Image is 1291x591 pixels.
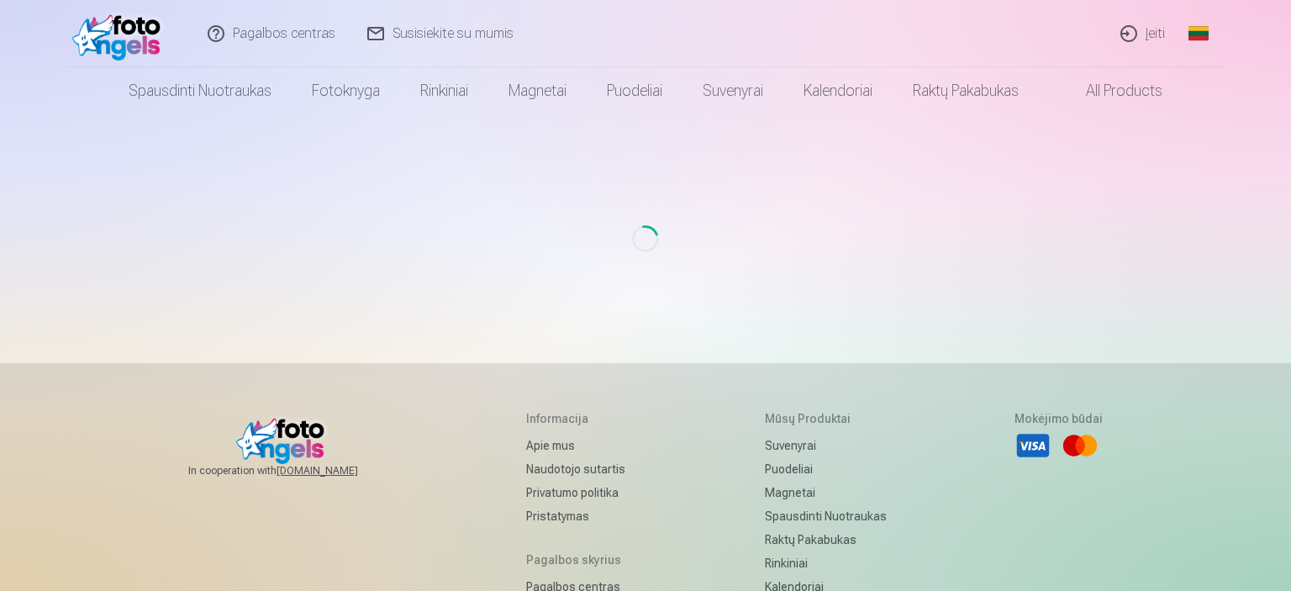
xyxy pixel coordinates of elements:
[400,67,488,114] a: Rinkiniai
[765,504,887,528] a: Spausdinti nuotraukas
[765,481,887,504] a: Magnetai
[277,464,398,478] a: [DOMAIN_NAME]
[682,67,783,114] a: Suvenyrai
[765,551,887,575] a: Rinkiniai
[292,67,400,114] a: Fotoknyga
[1014,410,1103,427] h5: Mokėjimo būdai
[587,67,682,114] a: Puodeliai
[765,457,887,481] a: Puodeliai
[1014,427,1051,464] li: Visa
[1062,427,1099,464] li: Mastercard
[765,528,887,551] a: Raktų pakabukas
[488,67,587,114] a: Magnetai
[526,457,638,481] a: Naudotojo sutartis
[526,551,638,568] h5: Pagalbos skyrius
[526,481,638,504] a: Privatumo politika
[1039,67,1183,114] a: All products
[188,464,398,478] span: In cooperation with
[526,434,638,457] a: Apie mus
[893,67,1039,114] a: Raktų pakabukas
[72,7,169,61] img: /fa2
[526,504,638,528] a: Pristatymas
[526,410,638,427] h5: Informacija
[765,434,887,457] a: Suvenyrai
[783,67,893,114] a: Kalendoriai
[108,67,292,114] a: Spausdinti nuotraukas
[765,410,887,427] h5: Mūsų produktai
